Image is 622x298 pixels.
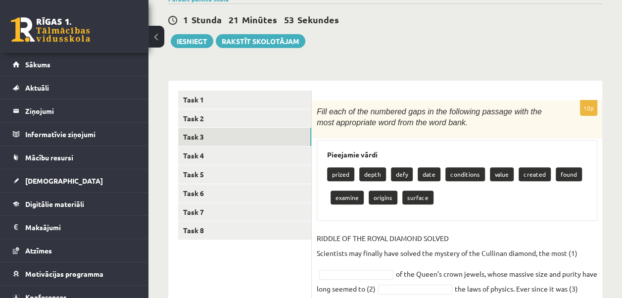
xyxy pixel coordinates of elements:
a: Task 5 [178,165,311,184]
a: Rakstīt skolotājam [216,34,305,48]
span: [DEMOGRAPHIC_DATA] [25,176,103,185]
p: prized [327,167,354,181]
a: Rīgas 1. Tālmācības vidusskola [11,17,90,42]
span: Digitālie materiāli [25,199,84,208]
a: Task 7 [178,203,311,221]
span: Sākums [25,60,50,69]
a: Task 3 [178,128,311,146]
p: date [418,167,440,181]
a: Aktuāli [13,76,136,99]
a: Informatīvie ziņojumi [13,123,136,146]
a: Maksājumi [13,216,136,239]
a: Task 1 [178,91,311,109]
legend: Ziņojumi [25,99,136,122]
a: Atzīmes [13,239,136,262]
p: RIDDLE OF THE ROYAL DIAMOND SOLVED Scientists may finally have solved the mystery of the Cullinan... [317,231,577,260]
a: Task 6 [178,184,311,202]
a: Task 2 [178,109,311,128]
p: defy [391,167,413,181]
a: Motivācijas programma [13,262,136,285]
span: Stunda [191,14,222,25]
button: Iesniegt [171,34,213,48]
p: examine [331,191,364,204]
legend: Informatīvie ziņojumi [25,123,136,146]
span: Sekundes [297,14,339,25]
a: Task 4 [178,147,311,165]
span: 53 [284,14,294,25]
span: 21 [229,14,239,25]
p: origins [369,191,397,204]
p: value [490,167,514,181]
legend: Maksājumi [25,216,136,239]
a: Sākums [13,53,136,76]
p: conditions [445,167,485,181]
span: 1 [183,14,188,25]
a: [DEMOGRAPHIC_DATA] [13,169,136,192]
span: Fill each of the numbered gaps in the following passage with the most appropriate word from the w... [317,107,542,127]
h3: Pieejamie vārdi [327,150,587,159]
span: Aktuāli [25,83,49,92]
span: Mācību resursi [25,153,73,162]
p: created [519,167,551,181]
a: Digitālie materiāli [13,193,136,215]
span: Atzīmes [25,246,52,255]
span: Minūtes [242,14,277,25]
p: 10p [580,100,597,116]
span: Motivācijas programma [25,269,103,278]
a: Ziņojumi [13,99,136,122]
a: Mācību resursi [13,146,136,169]
p: surface [402,191,433,204]
p: depth [359,167,386,181]
p: found [556,167,582,181]
a: Task 8 [178,221,311,240]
